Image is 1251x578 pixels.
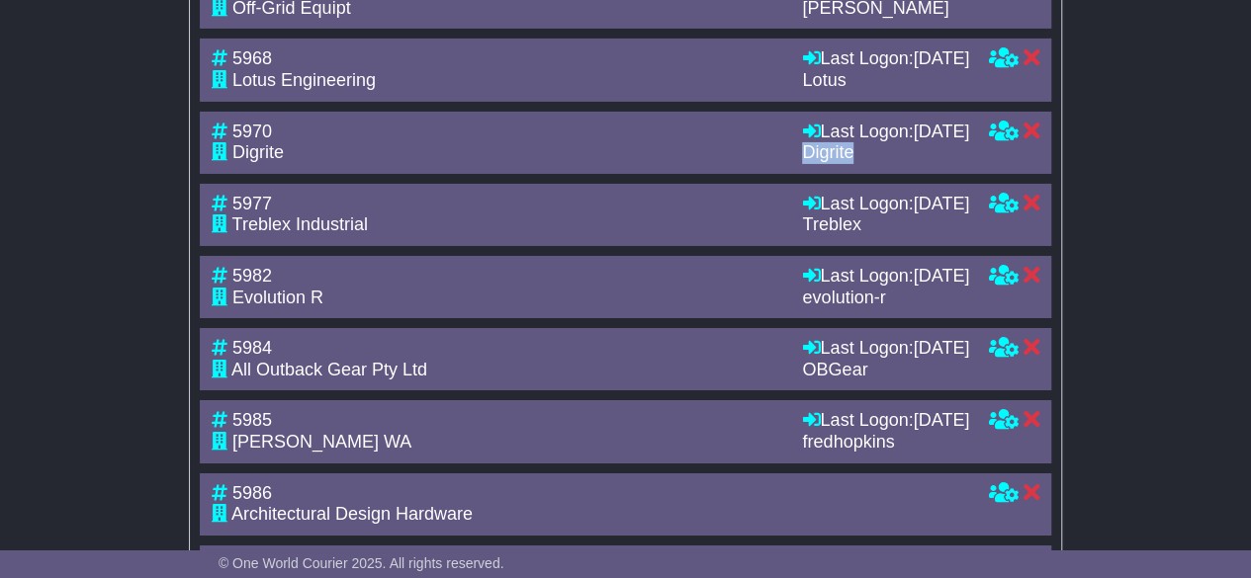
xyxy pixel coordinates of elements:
[802,338,969,360] div: Last Logon:
[802,214,969,236] div: Treblex
[232,214,368,234] span: Treblex Industrial
[802,194,969,215] div: Last Logon:
[913,266,969,286] span: [DATE]
[231,504,473,524] span: Architectural Design Hardware
[232,194,272,213] span: 5977
[913,410,969,430] span: [DATE]
[913,194,969,213] span: [DATE]
[802,410,969,432] div: Last Logon:
[802,70,969,92] div: Lotus
[802,122,969,143] div: Last Logon:
[232,410,272,430] span: 5985
[219,555,504,571] span: © One World Courier 2025. All rights reserved.
[232,266,272,286] span: 5982
[913,48,969,68] span: [DATE]
[802,266,969,288] div: Last Logon:
[232,122,272,141] span: 5970
[232,142,284,162] span: Digrite
[231,360,427,379] span: All Outback Gear Pty Ltd
[232,288,323,307] span: Evolution R
[802,48,969,70] div: Last Logon:
[802,432,969,454] div: fredhopkins
[232,338,272,358] span: 5984
[232,432,411,452] span: [PERSON_NAME] WA
[232,483,272,503] span: 5986
[802,360,969,381] div: OBGear
[913,338,969,358] span: [DATE]
[913,122,969,141] span: [DATE]
[232,48,272,68] span: 5968
[802,288,969,309] div: evolution-r
[232,70,376,90] span: Lotus Engineering
[802,142,969,164] div: Digrite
